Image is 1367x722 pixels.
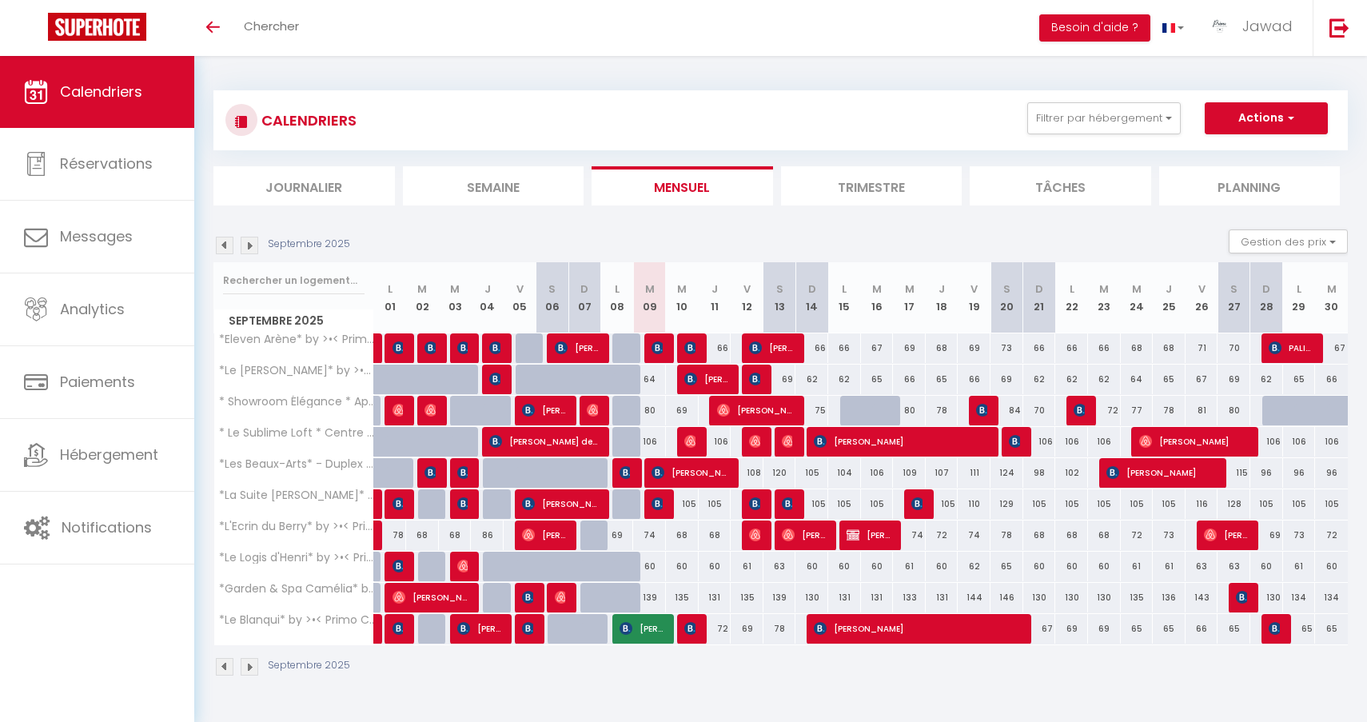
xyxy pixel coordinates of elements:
[1218,262,1250,333] th: 27
[893,583,926,612] div: 133
[926,365,958,394] div: 65
[795,583,828,612] div: 130
[926,521,958,550] div: 72
[439,521,472,550] div: 68
[990,396,1023,425] div: 84
[1315,489,1348,519] div: 105
[666,262,699,333] th: 10
[990,458,1023,488] div: 124
[990,333,1023,363] div: 73
[828,552,861,581] div: 60
[60,299,125,319] span: Analytics
[217,396,377,408] span: * Showroom Élégance * Appartement en [GEOGRAPHIC_DATA]
[763,262,796,333] th: 13
[645,281,655,297] abbr: M
[939,281,945,297] abbr: J
[417,281,427,297] abbr: M
[1132,281,1142,297] abbr: M
[489,333,500,363] span: [PERSON_NAME] Allusse
[374,333,382,364] a: [PERSON_NAME]
[1186,396,1218,425] div: 81
[60,445,158,465] span: Hébergement
[1230,281,1237,297] abbr: S
[548,281,556,297] abbr: S
[1198,281,1206,297] abbr: V
[217,552,377,564] span: *Le Logis d'Henri* by >•< Primo Conciergerie
[711,281,718,297] abbr: J
[1023,427,1056,457] div: 106
[60,82,142,102] span: Calendriers
[217,427,377,439] span: * Le Sublime Loft * Centre historique 7 personnes
[1121,396,1154,425] div: 77
[1153,365,1186,394] div: 65
[1242,16,1293,36] span: Jawad
[60,372,135,392] span: Paiements
[1218,458,1250,488] div: 115
[781,166,962,205] li: Trimestre
[615,281,620,297] abbr: L
[1186,552,1218,581] div: 63
[424,457,436,488] span: [PERSON_NAME] SOCOPREV
[828,262,861,333] th: 15
[1250,458,1283,488] div: 96
[795,458,828,488] div: 105
[893,552,926,581] div: 61
[62,517,152,537] span: Notifications
[1055,521,1088,550] div: 68
[926,396,958,425] div: 78
[666,489,699,519] div: 105
[847,520,891,550] span: [PERSON_NAME]
[1088,427,1121,457] div: 106
[926,583,958,612] div: 131
[268,237,350,252] p: Septembre 2025
[217,365,377,377] span: *Le [PERSON_NAME]* by >•< Primo Conciergerie
[958,583,990,612] div: 144
[457,489,468,519] span: [PERSON_NAME]
[1023,458,1056,488] div: 98
[990,262,1023,333] th: 20
[795,489,828,519] div: 105
[861,458,894,488] div: 106
[484,281,491,297] abbr: J
[1329,18,1349,38] img: logout
[406,521,439,550] div: 68
[1250,552,1283,581] div: 60
[731,262,763,333] th: 12
[763,583,796,612] div: 139
[677,281,687,297] abbr: M
[749,426,760,457] span: [PERSON_NAME]
[633,427,666,457] div: 106
[1269,613,1280,644] span: [PERSON_NAME]
[1055,365,1088,394] div: 62
[580,281,588,297] abbr: D
[522,582,533,612] span: [PERSON_NAME]
[684,613,695,644] span: [PERSON_NAME]
[601,262,634,333] th: 08
[1218,489,1250,519] div: 128
[1269,333,1313,363] span: PALITA THONTHAN
[1121,521,1154,550] div: 72
[217,333,377,345] span: *Eleven Arène* by >•< Primo Conciergerie
[1315,521,1348,550] div: 72
[1315,365,1348,394] div: 66
[926,262,958,333] th: 18
[958,489,990,519] div: 110
[457,613,501,644] span: [PERSON_NAME]
[1315,458,1348,488] div: 96
[828,583,861,612] div: 131
[699,262,731,333] th: 11
[471,521,504,550] div: 86
[393,489,404,519] span: [PERSON_NAME]
[814,426,989,457] span: [PERSON_NAME]
[1099,281,1109,297] abbr: M
[652,457,728,488] span: [PERSON_NAME]
[1023,552,1056,581] div: 60
[633,365,666,394] div: 64
[424,333,436,363] span: [PERSON_NAME]
[1055,333,1088,363] div: 66
[795,365,828,394] div: 62
[1218,333,1250,363] div: 70
[1121,333,1154,363] div: 68
[828,365,861,394] div: 62
[828,458,861,488] div: 104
